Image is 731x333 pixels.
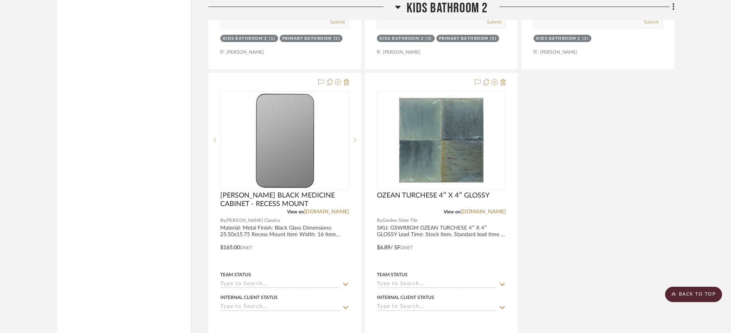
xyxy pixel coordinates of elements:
[377,281,496,288] input: Type to Search…
[220,271,251,278] div: Team Status
[377,271,408,278] div: Team Status
[377,191,490,200] span: OZEAN TURCHESE 4″ X 4″ GLOSSY
[444,210,461,214] span: View on
[536,36,581,42] div: Kids Bathroom 2
[382,217,417,224] span: Garden State Tile
[334,36,340,42] div: (1)
[582,36,589,42] div: (1)
[282,36,332,42] div: Primary Bathroom
[304,209,349,215] a: [DOMAIN_NAME]
[255,92,314,188] img: HADLEY BLACK MEDICINE CABINET - RECESS MOUNT
[287,210,304,214] span: View on
[644,19,658,25] button: Submit
[377,304,496,311] input: Type to Search…
[220,191,349,208] span: [PERSON_NAME] BLACK MEDICINE CABINET - RECESS MOUNT
[377,294,434,301] div: Internal Client Status
[377,217,382,224] span: By
[665,287,722,302] scroll-to-top-button: BACK TO TOP
[223,36,267,42] div: Kids Bathroom 2
[220,217,226,224] span: By
[220,294,278,301] div: Internal Client Status
[490,36,497,42] div: (5)
[220,304,340,311] input: Type to Search…
[330,19,345,25] button: Submit
[380,36,424,42] div: Kids Bathroom 2
[226,217,280,224] span: [PERSON_NAME] Classics
[269,36,275,42] div: (1)
[487,19,501,25] button: Submit
[439,36,488,42] div: Primary Bathroom
[425,36,432,42] div: (3)
[220,281,340,288] input: Type to Search…
[461,209,506,215] a: [DOMAIN_NAME]
[393,92,490,188] img: OZEAN TURCHESE 4″ X 4″ GLOSSY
